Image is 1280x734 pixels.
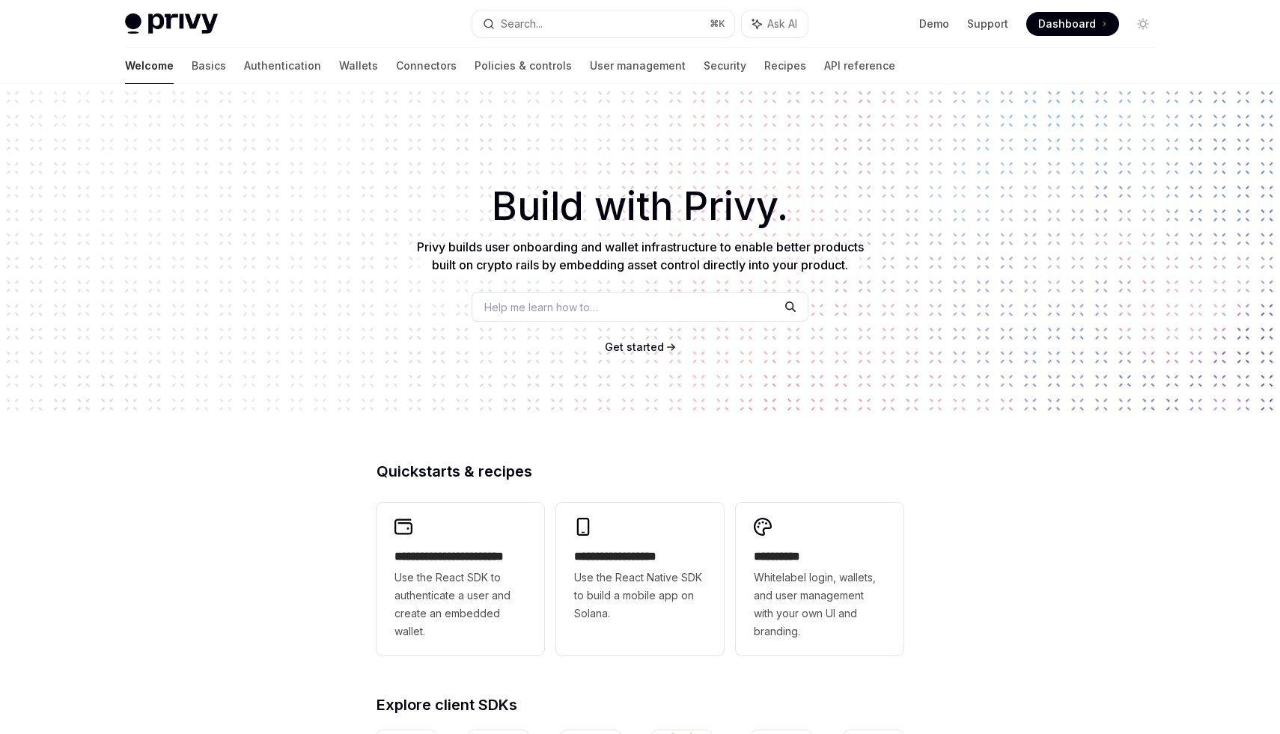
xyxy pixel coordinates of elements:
[824,48,895,84] a: API reference
[556,503,724,655] a: **** **** **** ***Use the React Native SDK to build a mobile app on Solana.
[1026,12,1119,36] a: Dashboard
[1131,12,1155,36] button: Toggle dark mode
[125,48,174,84] a: Welcome
[764,48,806,84] a: Recipes
[704,48,746,84] a: Security
[1038,16,1096,31] span: Dashboard
[742,10,808,37] button: Ask AI
[590,48,686,84] a: User management
[377,464,532,479] span: Quickstarts & recipes
[605,340,664,353] span: Get started
[244,48,321,84] a: Authentication
[919,16,949,31] a: Demo
[710,18,725,30] span: ⌘ K
[377,697,517,712] span: Explore client SDKs
[484,299,598,315] span: Help me learn how to…
[492,193,788,220] span: Build with Privy.
[501,15,543,33] div: Search...
[754,569,886,640] span: Whitelabel login, wallets, and user management with your own UI and branding.
[394,569,526,640] span: Use the React SDK to authenticate a user and create an embedded wallet.
[967,16,1008,31] a: Support
[417,239,864,272] span: Privy builds user onboarding and wallet infrastructure to enable better products built on crypto ...
[767,16,797,31] span: Ask AI
[472,10,734,37] button: Search...⌘K
[475,48,572,84] a: Policies & controls
[736,503,903,655] a: **** *****Whitelabel login, wallets, and user management with your own UI and branding.
[605,340,664,355] a: Get started
[339,48,378,84] a: Wallets
[396,48,457,84] a: Connectors
[192,48,226,84] a: Basics
[574,569,706,623] span: Use the React Native SDK to build a mobile app on Solana.
[125,13,218,34] img: light logo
